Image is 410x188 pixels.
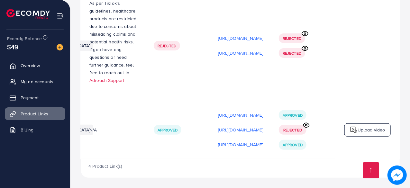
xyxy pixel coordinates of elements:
[350,126,358,134] img: logo
[88,163,122,169] span: 4 Product Link(s)
[21,78,53,85] span: My ad accounts
[7,35,42,42] span: Ecomdy Balance
[283,142,303,148] span: Approved
[5,59,65,72] a: Overview
[5,107,65,120] a: Product Links
[21,62,40,69] span: Overview
[21,94,39,101] span: Payment
[218,141,263,148] p: [URL][DOMAIN_NAME]
[7,42,18,51] span: $49
[5,123,65,136] a: Billing
[283,127,302,133] span: Rejected
[57,12,64,20] img: menu
[358,126,385,134] p: Upload video
[89,77,124,84] a: Adreach Support
[5,75,65,88] a: My ad accounts
[218,49,263,57] p: [URL][DOMAIN_NAME]
[6,9,50,19] img: logo
[218,111,263,119] p: [URL][DOMAIN_NAME]
[283,36,301,41] span: Rejected
[218,126,263,134] p: [URL][DOMAIN_NAME]
[283,50,301,56] span: Rejected
[21,111,48,117] span: Product Links
[89,46,134,76] span: If you have any questions or need further guidance, feel free to reach out to
[89,127,97,133] span: N/A
[158,127,178,133] span: Approved
[387,166,407,185] img: image
[158,43,176,49] span: Rejected
[57,44,63,50] img: image
[21,127,33,133] span: Billing
[5,91,65,104] a: Payment
[283,112,303,118] span: Approved
[218,34,263,42] p: [URL][DOMAIN_NAME]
